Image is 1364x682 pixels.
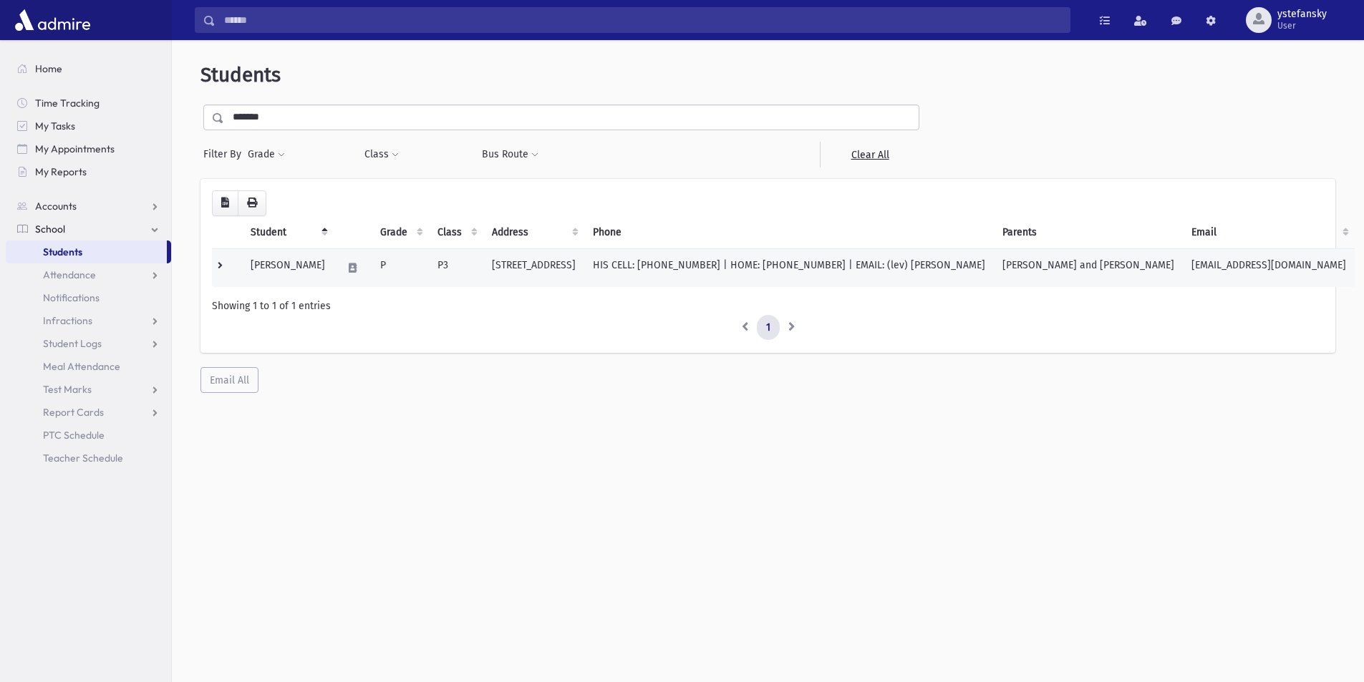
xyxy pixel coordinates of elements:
[757,315,780,341] a: 1
[35,142,115,155] span: My Appointments
[429,248,483,287] td: P3
[212,190,238,216] button: CSV
[483,216,584,249] th: Address: activate to sort column ascending
[820,142,919,167] a: Clear All
[43,452,123,464] span: Teacher Schedule
[6,92,171,115] a: Time Tracking
[43,360,120,373] span: Meal Attendance
[200,367,258,393] button: Email All
[6,378,171,401] a: Test Marks
[6,309,171,332] a: Infractions
[481,142,539,167] button: Bus Route
[1183,248,1355,287] td: [EMAIL_ADDRESS][DOMAIN_NAME]
[372,216,429,249] th: Grade: activate to sort column ascending
[43,291,100,304] span: Notifications
[429,216,483,249] th: Class: activate to sort column ascending
[1277,20,1327,31] span: User
[242,248,334,287] td: [PERSON_NAME]
[6,355,171,378] a: Meal Attendance
[584,216,994,249] th: Phone
[212,298,1324,313] div: Showing 1 to 1 of 1 entries
[43,314,92,327] span: Infractions
[6,218,171,240] a: School
[242,216,334,249] th: Student: activate to sort column descending
[994,248,1183,287] td: [PERSON_NAME] and [PERSON_NAME]
[994,216,1183,249] th: Parents
[35,120,75,132] span: My Tasks
[43,268,96,281] span: Attendance
[584,248,994,287] td: HIS CELL: [PHONE_NUMBER] | HOME: [PHONE_NUMBER] | EMAIL: (lev) [PERSON_NAME]
[35,97,100,109] span: Time Tracking
[6,447,171,469] a: Teacher Schedule
[35,200,77,213] span: Accounts
[6,137,171,160] a: My Appointments
[43,245,82,258] span: Students
[6,57,171,80] a: Home
[203,147,247,162] span: Filter By
[372,248,429,287] td: P
[238,190,266,216] button: Print
[6,160,171,183] a: My Reports
[1183,216,1355,249] th: Email: activate to sort column ascending
[247,142,286,167] button: Grade
[200,63,281,87] span: Students
[43,383,92,396] span: Test Marks
[11,6,94,34] img: AdmirePro
[6,401,171,424] a: Report Cards
[35,223,65,235] span: School
[35,165,87,178] span: My Reports
[364,142,400,167] button: Class
[6,286,171,309] a: Notifications
[6,332,171,355] a: Student Logs
[6,263,171,286] a: Attendance
[43,337,102,350] span: Student Logs
[6,424,171,447] a: PTC Schedule
[1277,9,1327,20] span: ystefansky
[43,406,104,419] span: Report Cards
[43,429,105,442] span: PTC Schedule
[6,115,171,137] a: My Tasks
[216,7,1070,33] input: Search
[6,195,171,218] a: Accounts
[35,62,62,75] span: Home
[6,240,167,263] a: Students
[483,248,584,287] td: [STREET_ADDRESS]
